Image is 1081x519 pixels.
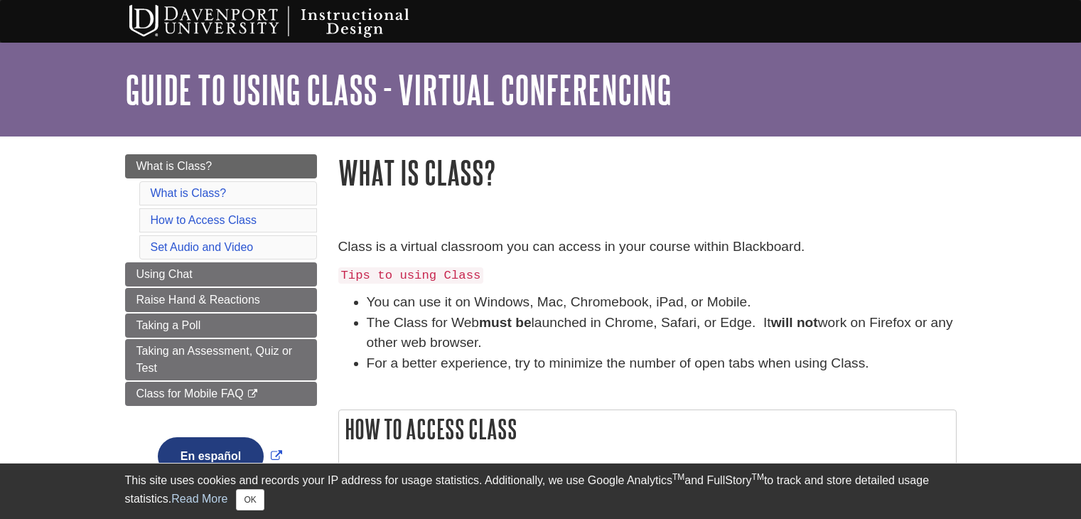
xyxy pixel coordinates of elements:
[158,437,264,476] button: En español
[125,262,317,287] a: Using Chat
[125,382,317,406] a: Class for Mobile FAQ
[136,345,293,374] span: Taking an Assessment, Quiz or Test
[171,493,227,505] a: Read More
[338,237,957,257] p: Class is a virtual classroom you can access in your course within Blackboard.
[367,313,957,354] li: The Class for Web launched in Chrome, Safari, or Edge. It work on Firefox or any other web browser.
[338,267,484,284] code: Tips to using Class
[339,410,956,448] h2: How to Access Class
[125,68,672,112] a: Guide to Using Class - Virtual Conferencing
[479,315,532,330] strong: must be
[125,472,957,510] div: This site uses cookies and records your IP address for usage statistics. Additionally, we use Goo...
[125,339,317,380] a: Taking an Assessment, Quiz or Test
[154,450,286,462] a: Link opens in new window
[125,154,317,178] a: What is Class?
[118,4,459,39] img: Davenport University Instructional Design
[125,154,317,500] div: Guide Page Menu
[136,268,193,280] span: Using Chat
[752,472,764,482] sup: TM
[125,288,317,312] a: Raise Hand & Reactions
[151,214,257,226] a: How to Access Class
[151,241,254,253] a: Set Audio and Video
[125,314,317,338] a: Taking a Poll
[136,387,244,400] span: Class for Mobile FAQ
[136,160,213,172] span: What is Class?
[151,187,227,199] a: What is Class?
[236,489,264,510] button: Close
[338,154,957,191] h1: What is Class?
[367,353,957,374] li: For a better experience, try to minimize the number of open tabs when using Class.
[771,315,818,330] strong: will not
[247,390,259,399] i: This link opens in a new window
[136,319,201,331] span: Taking a Poll
[367,292,957,313] li: You can use it on Windows, Mac, Chromebook, iPad, or Mobile.
[136,294,260,306] span: Raise Hand & Reactions
[672,472,684,482] sup: TM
